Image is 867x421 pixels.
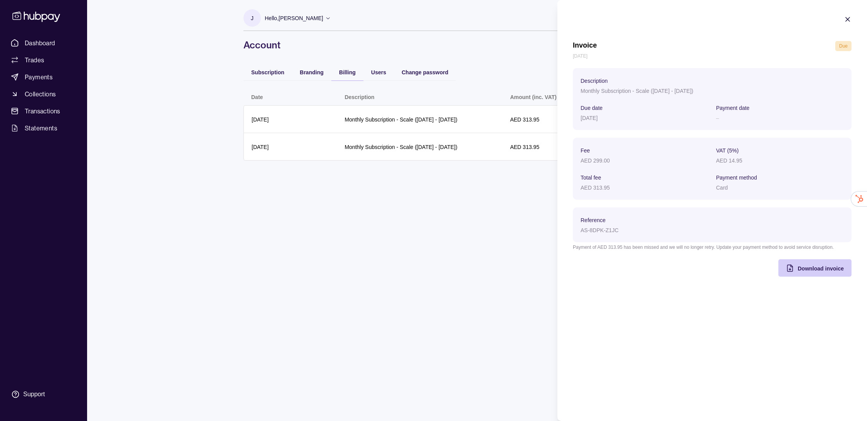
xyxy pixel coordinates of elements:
p: Reference [581,217,606,223]
p: AED 299.00 [581,157,610,164]
h1: Invoice [573,41,597,51]
p: Payment date [716,105,749,111]
button: Download invoice [778,259,852,277]
p: AED 14.95 [716,157,742,164]
span: Download invoice [798,265,844,272]
p: Card [716,185,728,191]
p: [DATE] [581,115,598,121]
p: Payment of AED 313.95 has been missed and we will no longer retry. Update your payment method to ... [573,243,852,252]
p: – [716,115,719,121]
p: Due date [581,105,603,111]
p: AED 313.95 [581,185,610,191]
p: [DATE] [573,52,852,60]
p: Description [581,78,608,84]
p: Fee [581,147,590,154]
p: VAT (5%) [716,147,738,154]
span: Due [839,43,848,49]
p: Payment method [716,175,757,181]
p: Total fee [581,175,601,181]
p: AS-8DPK-Z1JC [581,227,619,233]
p: Monthly Subscription - Scale ([DATE] - [DATE]) [581,88,693,94]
